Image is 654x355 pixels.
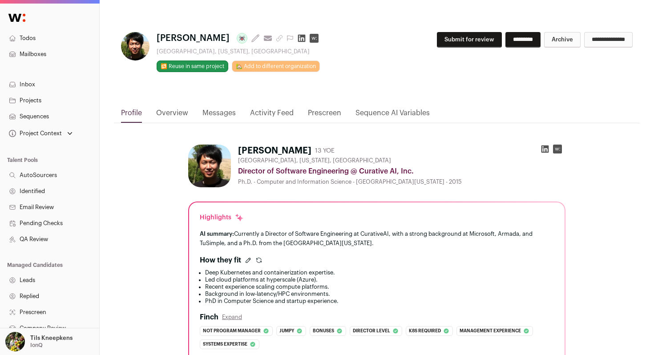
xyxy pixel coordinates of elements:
[437,32,502,48] button: Submit for review
[238,157,391,164] span: [GEOGRAPHIC_DATA], [US_STATE], [GEOGRAPHIC_DATA]
[7,130,62,137] div: Project Context
[157,61,228,72] button: 🔂 Reuse in same project
[205,269,554,276] li: Deep Kubernetes and containerization expertise.
[250,108,294,123] a: Activity Feed
[355,108,430,123] a: Sequence AI Variables
[313,327,334,335] span: Bonuses
[200,312,218,323] h2: Finch
[200,231,234,237] span: AI summary:
[203,340,247,349] span: Systems expertise
[200,255,241,266] h2: How they fit
[205,283,554,290] li: Recent experience scaling compute platforms.
[308,108,341,123] a: Prescreen
[5,332,25,351] img: 6689865-medium_jpg
[205,298,554,305] li: PhD in Computer Science and startup experience.
[4,9,30,27] img: Wellfound
[460,327,521,335] span: Management experience
[200,229,554,248] div: Currently a Director of Software Engineering at CurativeAI, with a strong background at Microsoft...
[30,335,73,342] p: Tils Kneepkens
[203,327,261,335] span: Not program manager
[409,327,441,335] span: K8s required
[157,48,322,55] div: [GEOGRAPHIC_DATA], [US_STATE], [GEOGRAPHIC_DATA]
[4,332,74,351] button: Open dropdown
[202,108,236,123] a: Messages
[238,166,565,177] div: Director of Software Engineering @ Curative AI, Inc.
[315,146,335,155] div: 13 YOE
[238,178,565,186] div: Ph.D. - Computer and Information Science - [GEOGRAPHIC_DATA][US_STATE] - 2015
[156,108,188,123] a: Overview
[121,108,142,123] a: Profile
[279,327,294,335] span: Jumpy
[7,127,74,140] button: Open dropdown
[222,314,242,321] button: Expand
[353,327,390,335] span: Director level
[544,32,581,48] button: Archive
[238,145,311,157] h1: [PERSON_NAME]
[205,276,554,283] li: Led cloud platforms at hyperscale (Azure).
[30,342,43,349] p: IonQ
[205,290,554,298] li: Background in low-latency/HPC environments.
[200,213,244,222] div: Highlights
[121,32,149,61] img: 154f6a3664d5a28caaee9b8b16301bbaa71ffe8a4c17750c404ac9b9f48abce5
[232,61,320,72] a: 🏡 Add to different organization
[157,32,230,44] span: [PERSON_NAME]
[188,145,231,187] img: 154f6a3664d5a28caaee9b8b16301bbaa71ffe8a4c17750c404ac9b9f48abce5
